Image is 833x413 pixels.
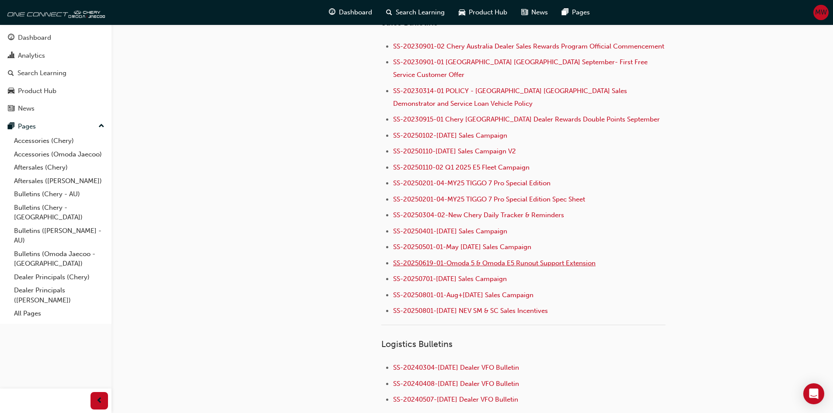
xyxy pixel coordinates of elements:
[815,7,827,17] span: MW
[10,201,108,224] a: Bulletins (Chery - [GEOGRAPHIC_DATA])
[17,68,66,78] div: Search Learning
[18,33,51,43] div: Dashboard
[393,115,660,123] a: SS-20230915-01 Chery [GEOGRAPHIC_DATA] Dealer Rewards Double Points September
[8,105,14,113] span: news-icon
[379,3,452,21] a: search-iconSearch Learning
[393,259,596,267] a: SS-20250619-01-Omoda 5 & Omoda E5 Runout Support Extension
[562,7,568,18] span: pages-icon
[3,48,108,64] a: Analytics
[322,3,379,21] a: guage-iconDashboard
[393,307,548,315] a: SS-20250801-[DATE] NEV SM & SC Sales Incentives
[10,134,108,148] a: Accessories (Chery)
[381,339,453,349] span: Logistics Bulletins
[393,195,585,203] a: SS-20250201-04-MY25 TIGGO 7 Pro Special Edition Spec Sheet
[3,101,108,117] a: News
[452,3,514,21] a: car-iconProduct Hub
[10,187,108,201] a: Bulletins (Chery - AU)
[339,7,372,17] span: Dashboard
[8,34,14,42] span: guage-icon
[514,3,555,21] a: news-iconNews
[393,227,507,235] a: SS-20250401-[DATE] Sales Campaign
[8,123,14,131] span: pages-icon
[393,42,664,50] a: SS-20230901-02 Chery Australia Dealer Sales Rewards Program Official Commencement
[3,30,108,46] a: Dashboard
[3,65,108,81] a: Search Learning
[393,243,531,251] a: SS-20250501-01-May [DATE] Sales Campaign
[18,51,45,61] div: Analytics
[813,5,829,20] button: MW
[386,7,392,18] span: search-icon
[10,247,108,271] a: Bulletins (Omoda Jaecoo - [GEOGRAPHIC_DATA])
[393,58,649,79] a: SS-20230901-01 [GEOGRAPHIC_DATA] [GEOGRAPHIC_DATA] September- First Free Service Customer Offer
[10,271,108,284] a: Dealer Principals (Chery)
[572,7,590,17] span: Pages
[3,118,108,135] button: Pages
[393,163,530,171] a: SS-20250110-02 Q1 2025 E5 Fleet Campaign
[10,161,108,174] a: Aftersales (Chery)
[469,7,507,17] span: Product Hub
[555,3,597,21] a: pages-iconPages
[393,364,519,371] a: SS-20240304-[DATE] Dealer VFO Bulletin
[393,380,519,388] a: SS-20240408-[DATE] Dealer VFO Bulletin
[8,69,14,77] span: search-icon
[3,28,108,118] button: DashboardAnalyticsSearch LearningProduct HubNews
[10,284,108,307] a: Dealer Principals ([PERSON_NAME])
[521,7,528,18] span: news-icon
[329,7,335,18] span: guage-icon
[393,179,551,187] a: SS-20250201-04-MY25 TIGGO 7 Pro Special Edition
[18,121,36,132] div: Pages
[18,104,35,114] div: News
[98,121,105,132] span: up-icon
[803,383,824,404] div: Open Intercom Messenger
[8,87,14,95] span: car-icon
[4,3,105,21] img: oneconnect
[459,7,465,18] span: car-icon
[96,396,103,406] span: prev-icon
[10,148,108,161] a: Accessories (Omoda Jaecoo)
[18,86,56,96] div: Product Hub
[10,174,108,188] a: Aftersales ([PERSON_NAME])
[3,83,108,99] a: Product Hub
[393,291,533,299] a: SS-20250801-01-Aug+[DATE] Sales Campaign
[396,7,445,17] span: Search Learning
[10,224,108,247] a: Bulletins ([PERSON_NAME] - AU)
[393,147,516,155] a: SS-20250110-[DATE] Sales Campaign V2
[393,275,507,283] a: SS-20250701-[DATE] Sales Campaign
[8,52,14,60] span: chart-icon
[393,396,518,403] a: SS-20240507-[DATE] Dealer VFO Bulletin
[393,87,629,108] a: SS-20230314-01 POLICY - [GEOGRAPHIC_DATA] [GEOGRAPHIC_DATA] Sales Demonstrator and Service Loan V...
[531,7,548,17] span: News
[393,132,507,139] a: SS-20250102-[DATE] Sales Campaign
[393,211,564,219] a: SS-20250304-02-New Chery Daily Tracker & Reminders
[10,307,108,320] a: All Pages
